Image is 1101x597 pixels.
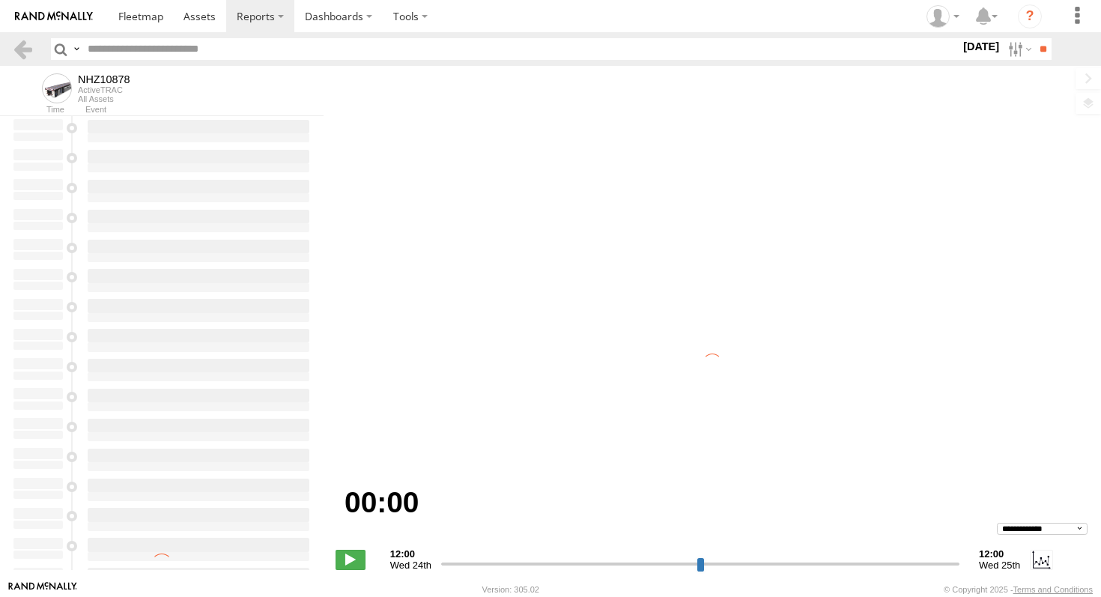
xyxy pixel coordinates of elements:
[336,550,366,569] label: Play/Stop
[85,106,324,114] div: Event
[78,94,130,103] div: All Assets
[1002,38,1034,60] label: Search Filter Options
[482,585,539,594] div: Version: 305.02
[921,5,965,28] div: Zulema McIntosch
[70,38,82,60] label: Search Query
[944,585,1093,594] div: © Copyright 2025 -
[960,38,1002,55] label: [DATE]
[12,106,64,114] div: Time
[15,11,93,22] img: rand-logo.svg
[1018,4,1042,28] i: ?
[12,38,34,60] a: Back to previous Page
[8,582,77,597] a: Visit our Website
[390,548,431,560] strong: 12:00
[78,73,130,85] div: NHZ10878 - View Asset History
[1013,585,1093,594] a: Terms and Conditions
[78,85,130,94] div: ActiveTRAC
[979,548,1020,560] strong: 12:00
[390,560,431,571] span: Wed 24th
[979,560,1020,571] span: Wed 25th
